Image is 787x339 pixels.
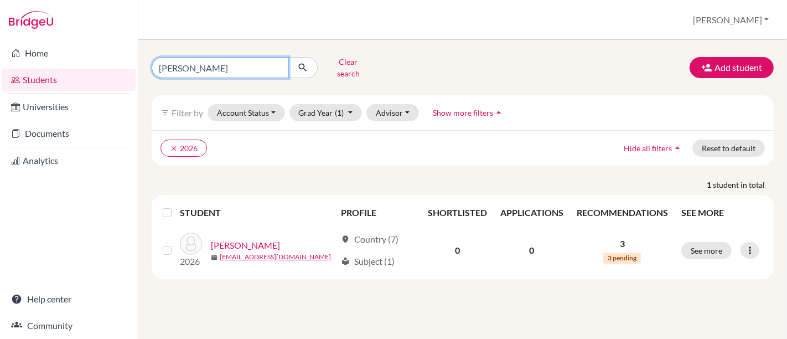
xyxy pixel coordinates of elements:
[2,150,136,172] a: Analytics
[423,104,514,121] button: Show more filtersarrow_drop_up
[2,288,136,310] a: Help center
[170,145,178,152] i: clear
[334,199,421,226] th: PROFILE
[2,69,136,91] a: Students
[433,108,493,117] span: Show more filters
[614,140,692,157] button: Hide all filtersarrow_drop_up
[160,108,169,117] i: filter_list
[9,11,53,29] img: Bridge-U
[494,226,570,275] td: 0
[180,255,202,268] p: 2026
[220,252,331,262] a: [EMAIL_ADDRESS][DOMAIN_NAME]
[624,143,672,153] span: Hide all filters
[690,57,774,78] button: Add student
[494,199,570,226] th: APPLICATIONS
[341,233,398,246] div: Country (7)
[2,42,136,64] a: Home
[341,257,350,266] span: local_library
[421,226,494,275] td: 0
[152,57,289,78] input: Find student by name...
[713,179,774,191] span: student in total
[493,107,504,118] i: arrow_drop_up
[335,108,344,117] span: (1)
[421,199,494,226] th: SHORTLISTED
[692,140,765,157] button: Reset to default
[160,140,207,157] button: clear2026
[341,255,395,268] div: Subject (1)
[688,9,774,30] button: [PERSON_NAME]
[366,104,419,121] button: Advisor
[707,179,713,191] strong: 1
[603,253,641,264] span: 3 pending
[211,254,218,261] span: mail
[211,239,280,252] a: [PERSON_NAME]
[675,199,769,226] th: SEE MORE
[318,53,379,82] button: Clear search
[577,237,668,250] p: 3
[681,242,732,259] button: See more
[341,235,350,244] span: location_on
[208,104,285,121] button: Account Status
[180,233,202,255] img: Saragoussi, Max
[289,104,363,121] button: Grad Year(1)
[180,199,334,226] th: STUDENT
[2,315,136,337] a: Community
[672,142,683,153] i: arrow_drop_up
[2,96,136,118] a: Universities
[172,107,203,118] span: Filter by
[2,122,136,145] a: Documents
[570,199,675,226] th: RECOMMENDATIONS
